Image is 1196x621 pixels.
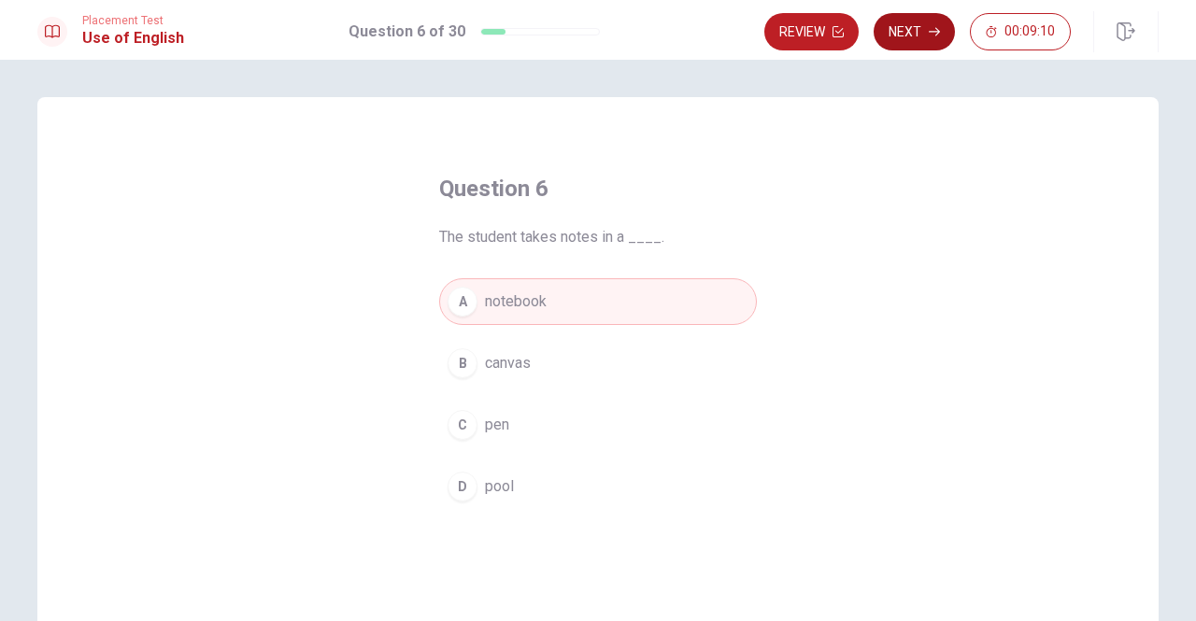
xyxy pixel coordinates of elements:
h1: Use of English [82,27,184,49]
span: Placement Test [82,14,184,27]
button: 00:09:10 [970,13,1071,50]
button: Cpen [439,402,757,448]
h4: Question 6 [439,174,757,204]
span: pen [485,414,509,436]
button: Review [764,13,859,50]
button: Bcanvas [439,340,757,387]
span: canvas [485,352,531,374]
button: Anotebook [439,278,757,325]
div: B [448,348,477,378]
div: A [448,287,477,317]
button: Dpool [439,463,757,510]
h1: Question 6 of 30 [349,21,465,43]
span: pool [485,475,514,498]
span: 00:09:10 [1004,24,1055,39]
div: C [448,410,477,440]
span: The student takes notes in a ____. [439,226,757,248]
div: D [448,472,477,501]
button: Next [874,13,955,50]
span: notebook [485,290,547,313]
